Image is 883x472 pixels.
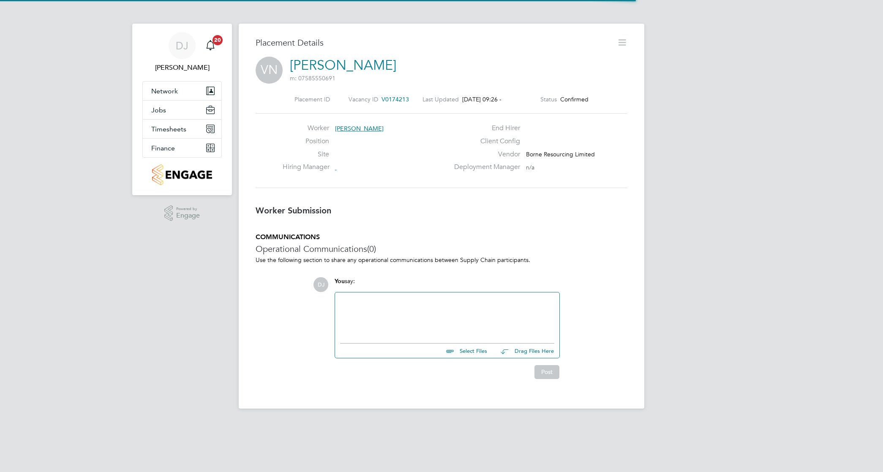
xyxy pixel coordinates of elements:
[283,124,329,133] label: Worker
[176,205,200,213] span: Powered by
[449,124,520,133] label: End Hirer
[142,63,222,73] span: David Jones
[143,82,221,100] button: Network
[422,95,459,103] label: Last Updated
[335,277,560,292] div: say:
[283,137,329,146] label: Position
[494,342,554,360] button: Drag Files Here
[526,150,595,158] span: Borne Resourcing Limited
[164,205,200,221] a: Powered byEngage
[526,164,534,171] span: n/a
[142,164,222,185] a: Go to home page
[151,144,175,152] span: Finance
[256,233,627,242] h5: COMMUNICATIONS
[313,277,328,292] span: DJ
[335,125,384,132] span: [PERSON_NAME]
[152,164,212,185] img: countryside-properties-logo-retina.png
[560,95,589,103] span: Confirmed
[151,106,166,114] span: Jobs
[256,37,610,48] h3: Placement Details
[534,365,559,379] button: Post
[382,95,409,103] span: V0174213
[213,35,223,45] span: 20
[143,101,221,119] button: Jobs
[176,40,188,51] span: DJ
[335,278,345,285] span: You
[256,57,283,84] span: VN
[462,95,501,103] span: [DATE] 09:26 -
[290,57,396,74] a: [PERSON_NAME]
[449,163,520,172] label: Deployment Manager
[151,125,186,133] span: Timesheets
[256,205,331,216] b: Worker Submission
[449,150,520,159] label: Vendor
[176,212,200,219] span: Engage
[540,95,557,103] label: Status
[294,95,330,103] label: Placement ID
[449,137,520,146] label: Client Config
[143,120,221,138] button: Timesheets
[256,256,627,264] p: Use the following section to share any operational communications between Supply Chain participants.
[349,95,378,103] label: Vacancy ID
[132,24,232,195] nav: Main navigation
[151,87,178,95] span: Network
[202,32,219,59] a: 20
[290,74,335,82] span: m: 07585550691
[256,243,627,254] h3: Operational Communications
[143,139,221,157] button: Finance
[367,243,376,254] span: (0)
[142,32,222,73] a: DJ[PERSON_NAME]
[283,150,329,159] label: Site
[283,163,329,172] label: Hiring Manager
